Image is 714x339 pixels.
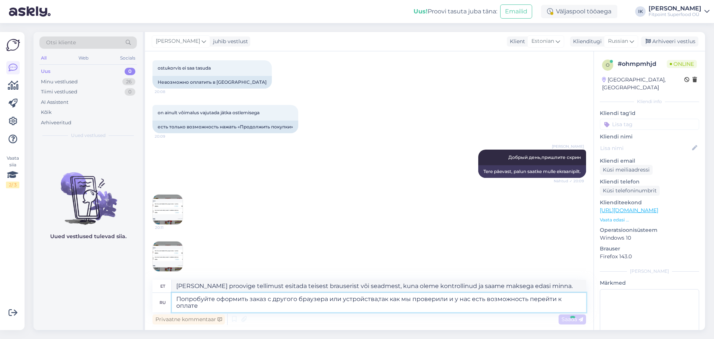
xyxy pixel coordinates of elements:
[600,268,699,275] div: [PERSON_NAME]
[531,37,554,45] span: Estonian
[600,199,699,207] p: Klienditeekond
[6,155,19,188] div: Vaata siia
[600,253,699,260] p: Firefox 143.0
[50,233,126,240] p: Uued vestlused tulevad siia.
[41,68,51,75] div: Uus
[125,68,135,75] div: 0
[41,88,77,96] div: Tiimi vestlused
[508,154,581,160] span: Добрый день,пришлите скрин
[554,178,584,184] span: Nähtud ✓ 20:09
[71,132,106,139] span: Uued vestlused
[414,7,497,16] div: Proovi tasuta juba täna:
[608,37,628,45] span: Russian
[153,195,183,224] img: Attachment
[41,109,52,116] div: Kõik
[41,78,78,86] div: Minu vestlused
[552,144,584,149] span: [PERSON_NAME]
[156,37,200,45] span: [PERSON_NAME]
[507,38,525,45] div: Klient
[667,60,697,68] span: Online
[41,99,68,106] div: AI Assistent
[155,272,183,277] span: 20:12
[210,38,248,45] div: juhib vestlust
[158,110,260,115] span: on ainult võimalus vajutada jätka ostlemisega
[155,134,183,139] span: 20:09
[600,234,699,242] p: Windows 10
[649,6,701,12] div: [PERSON_NAME]
[125,88,135,96] div: 0
[541,5,617,18] div: Väljaspool tööaega
[158,65,211,71] span: ostukorvis ei saa tasuda
[570,38,602,45] div: Klienditugi
[649,6,710,17] a: [PERSON_NAME]Fitpoint Superfood OÜ
[600,207,658,214] a: [URL][DOMAIN_NAME]
[414,8,428,15] b: Uus!
[119,53,137,63] div: Socials
[6,182,19,188] div: 2 / 3
[600,165,653,175] div: Küsi meiliaadressi
[600,217,699,223] p: Vaata edasi ...
[600,98,699,105] div: Kliendi info
[606,62,610,68] span: o
[6,38,20,52] img: Askly Logo
[155,89,183,95] span: 20:08
[618,60,667,68] div: # ohmpmhjd
[152,121,298,133] div: есть только возможность нажать «Продолжить покупки»
[635,6,646,17] div: IK
[39,53,48,63] div: All
[600,157,699,165] p: Kliendi email
[600,186,660,196] div: Küsi telefoninumbrit
[600,133,699,141] p: Kliendi nimi
[600,144,691,152] input: Lisa nimi
[600,119,699,130] input: Lisa tag
[46,39,76,47] span: Otsi kliente
[478,165,586,178] div: Tere päevast, palun saatke mulle ekraanipilt.
[41,119,71,127] div: Arhiveeritud
[77,53,90,63] div: Web
[602,76,684,92] div: [GEOGRAPHIC_DATA], [GEOGRAPHIC_DATA]
[649,12,701,17] div: Fitpoint Superfood OÜ
[600,245,699,253] p: Brauser
[500,4,532,19] button: Emailid
[600,226,699,234] p: Operatsioonisüsteem
[152,76,272,89] div: Невозможно оплатить в [GEOGRAPHIC_DATA]
[600,109,699,117] p: Kliendi tag'id
[122,78,135,86] div: 26
[155,225,183,230] span: 20:11
[600,279,699,287] p: Märkmed
[33,159,143,226] img: No chats
[641,36,698,47] div: Arhiveeri vestlus
[600,178,699,186] p: Kliendi telefon
[153,242,183,271] img: Attachment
